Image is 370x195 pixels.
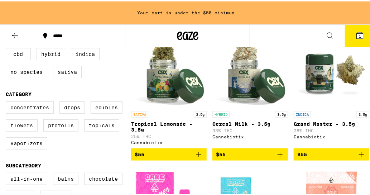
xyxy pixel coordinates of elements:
img: Cannabiotix - Cereal Milk - 3.5g [215,34,286,106]
span: $55 [135,150,144,156]
label: Sativa [53,65,82,77]
button: Add to bag [294,147,369,159]
label: Balms [53,171,78,184]
div: Cannabiotix [131,139,207,143]
button: Add to bag [212,147,288,159]
label: All-In-One [6,171,47,184]
label: Prerolls [43,118,78,130]
p: SATIVA [131,110,148,116]
span: $55 [216,150,226,156]
button: Add to bag [131,147,207,159]
p: 25% THC [131,133,207,137]
label: CBD [6,47,31,59]
p: 3.5g [356,110,369,116]
label: Edibles [91,100,122,112]
label: Flowers [6,118,38,130]
label: Chocolate [84,171,122,184]
a: Open page for Cereal Milk - 3.5g from Cannabiotix [212,34,288,147]
span: $55 [297,150,307,156]
p: HYBRID [212,110,230,116]
span: 1 [359,33,361,37]
img: Cannabiotix - Grand Master - 3.5g [296,34,367,106]
span: Help [16,5,31,11]
p: Grand Master - 3.5g [294,120,369,125]
p: Cereal Milk - 3.5g [212,120,288,125]
legend: Subcategory [6,161,41,167]
p: 33% THC [212,127,288,132]
label: Concentrates [6,100,54,112]
label: No Species [6,65,47,77]
label: Topicals [84,118,119,130]
label: Vaporizers [6,136,47,148]
p: INDICA [294,110,311,116]
label: Hybrid [37,47,65,59]
a: Open page for Tropical Lemonade - 3.5g from Cannabiotix [131,34,207,147]
div: Cannabiotix [212,133,288,138]
legend: Category [6,90,32,96]
p: Tropical Lemonade - 3.5g [131,120,207,131]
p: 28% THC [294,127,369,132]
div: Cannabiotix [294,133,369,138]
a: Open page for Grand Master - 3.5g from Cannabiotix [294,34,369,147]
label: Drops [59,100,85,112]
p: 3.5g [194,110,207,116]
p: 3.5g [275,110,288,116]
label: Indica [71,47,100,59]
img: Cannabiotix - Tropical Lemonade - 3.5g [133,34,205,106]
